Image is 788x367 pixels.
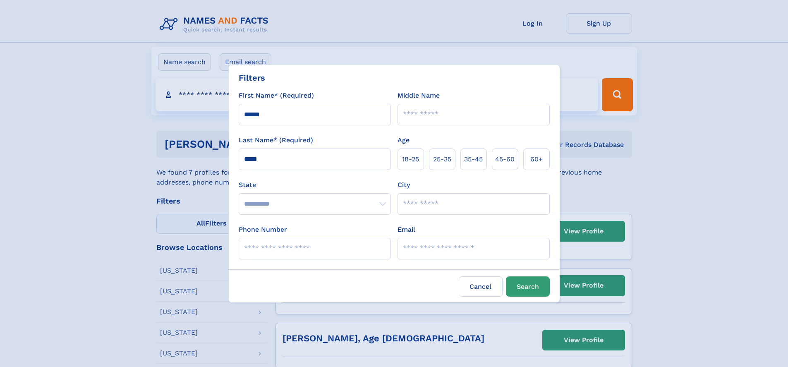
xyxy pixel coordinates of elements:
[239,225,287,235] label: Phone Number
[398,91,440,101] label: Middle Name
[398,180,410,190] label: City
[239,180,391,190] label: State
[239,72,265,84] div: Filters
[239,91,314,101] label: First Name* (Required)
[433,154,451,164] span: 25‑35
[398,135,410,145] label: Age
[239,135,313,145] label: Last Name* (Required)
[464,154,483,164] span: 35‑45
[506,276,550,297] button: Search
[402,154,419,164] span: 18‑25
[530,154,543,164] span: 60+
[398,225,415,235] label: Email
[495,154,515,164] span: 45‑60
[459,276,503,297] label: Cancel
